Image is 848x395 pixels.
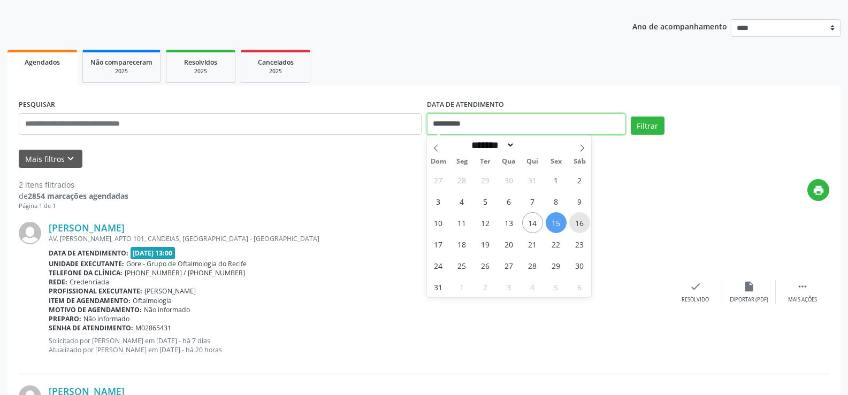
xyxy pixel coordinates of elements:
span: Agosto 18, 2025 [452,234,472,254]
div: Resolvido [682,296,709,304]
div: 2025 [90,67,152,75]
span: M02865431 [135,323,171,332]
button: Mais filtroskeyboard_arrow_down [19,150,82,168]
input: Year [515,140,550,151]
label: PESQUISAR [19,97,55,113]
div: Página 1 de 1 [19,202,128,211]
span: Gore - Grupo de Oftalmologia do Recife [126,259,247,268]
b: Preparo: [49,314,81,323]
span: Agosto 17, 2025 [428,234,449,254]
span: Dom [427,158,450,165]
span: Agosto 8, 2025 [546,191,567,212]
span: Julho 30, 2025 [499,169,520,190]
b: Motivo de agendamento: [49,305,142,314]
div: Exportar (PDF) [730,296,768,304]
span: Julho 28, 2025 [452,169,472,190]
b: Senha de atendimento: [49,323,133,332]
span: Agosto 19, 2025 [475,234,496,254]
span: Sáb [568,158,591,165]
span: Não informado [83,314,129,323]
div: 2025 [249,67,302,75]
select: Month [468,140,515,151]
span: Seg [450,158,473,165]
span: Credenciada [70,277,109,286]
b: Unidade executante: [49,259,124,268]
span: [PERSON_NAME] [144,286,196,296]
span: Agosto 1, 2025 [546,169,567,190]
span: Ter [473,158,497,165]
span: Agosto 14, 2025 [522,212,543,233]
span: Agosto 2, 2025 [569,169,590,190]
span: Resolvidos [184,58,217,67]
span: Sex [544,158,568,165]
span: Agosto 27, 2025 [499,255,520,276]
b: Rede: [49,277,67,286]
span: Julho 27, 2025 [428,169,449,190]
i:  [797,281,808,292]
label: DATA DE ATENDIMENTO [427,97,504,113]
span: Agosto 3, 2025 [428,191,449,212]
span: Agosto 5, 2025 [475,191,496,212]
i: print [813,184,824,196]
span: Agosto 29, 2025 [546,255,567,276]
span: Agosto 12, 2025 [475,212,496,233]
span: Agosto 20, 2025 [499,234,520,254]
span: Qui [521,158,544,165]
span: Agosto 7, 2025 [522,191,543,212]
p: Solicitado por [PERSON_NAME] em [DATE] - há 7 dias Atualizado por [PERSON_NAME] em [DATE] - há 20... [49,336,669,354]
div: AV. [PERSON_NAME], APTO 101, CANDEIAS, [GEOGRAPHIC_DATA] - [GEOGRAPHIC_DATA] [49,234,669,243]
b: Profissional executante: [49,286,142,296]
div: de [19,190,128,202]
span: Agosto 11, 2025 [452,212,472,233]
img: img [19,222,41,244]
span: Agosto 23, 2025 [569,234,590,254]
span: Agosto 22, 2025 [546,234,567,254]
span: Cancelados [258,58,294,67]
span: Setembro 4, 2025 [522,276,543,297]
span: Setembro 5, 2025 [546,276,567,297]
span: Agosto 24, 2025 [428,255,449,276]
span: Agosto 30, 2025 [569,255,590,276]
div: 2025 [174,67,227,75]
span: Qua [497,158,521,165]
span: Agosto 13, 2025 [499,212,520,233]
b: Telefone da clínica: [49,268,123,277]
div: Mais ações [788,296,817,304]
span: Não informado [144,305,190,314]
span: Não compareceram [90,58,152,67]
span: Setembro 1, 2025 [452,276,472,297]
span: Agosto 31, 2025 [428,276,449,297]
span: Agosto 21, 2025 [522,234,543,254]
strong: 2854 marcações agendadas [28,191,128,201]
span: Agosto 9, 2025 [569,191,590,212]
span: Setembro 3, 2025 [499,276,520,297]
span: Agosto 28, 2025 [522,255,543,276]
span: Oftalmologia [133,296,172,305]
button: print [807,179,829,201]
span: Agosto 25, 2025 [452,255,472,276]
i: check [690,281,701,292]
b: Item de agendamento: [49,296,131,305]
p: Ano de acompanhamento [632,19,727,33]
button: Filtrar [631,117,664,135]
span: Agosto 10, 2025 [428,212,449,233]
i: insert_drive_file [743,281,755,292]
span: Agosto 26, 2025 [475,255,496,276]
i: keyboard_arrow_down [65,153,77,165]
span: [DATE] 13:00 [131,247,175,259]
span: Agosto 15, 2025 [546,212,567,233]
b: Data de atendimento: [49,249,128,258]
span: Julho 29, 2025 [475,169,496,190]
span: Agosto 4, 2025 [452,191,472,212]
span: Julho 31, 2025 [522,169,543,190]
span: Agosto 16, 2025 [569,212,590,233]
span: Setembro 6, 2025 [569,276,590,297]
span: Agosto 6, 2025 [499,191,520,212]
div: 2 itens filtrados [19,179,128,190]
a: [PERSON_NAME] [49,222,125,234]
span: [PHONE_NUMBER] / [PHONE_NUMBER] [125,268,245,277]
span: Agendados [25,58,60,67]
span: Setembro 2, 2025 [475,276,496,297]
